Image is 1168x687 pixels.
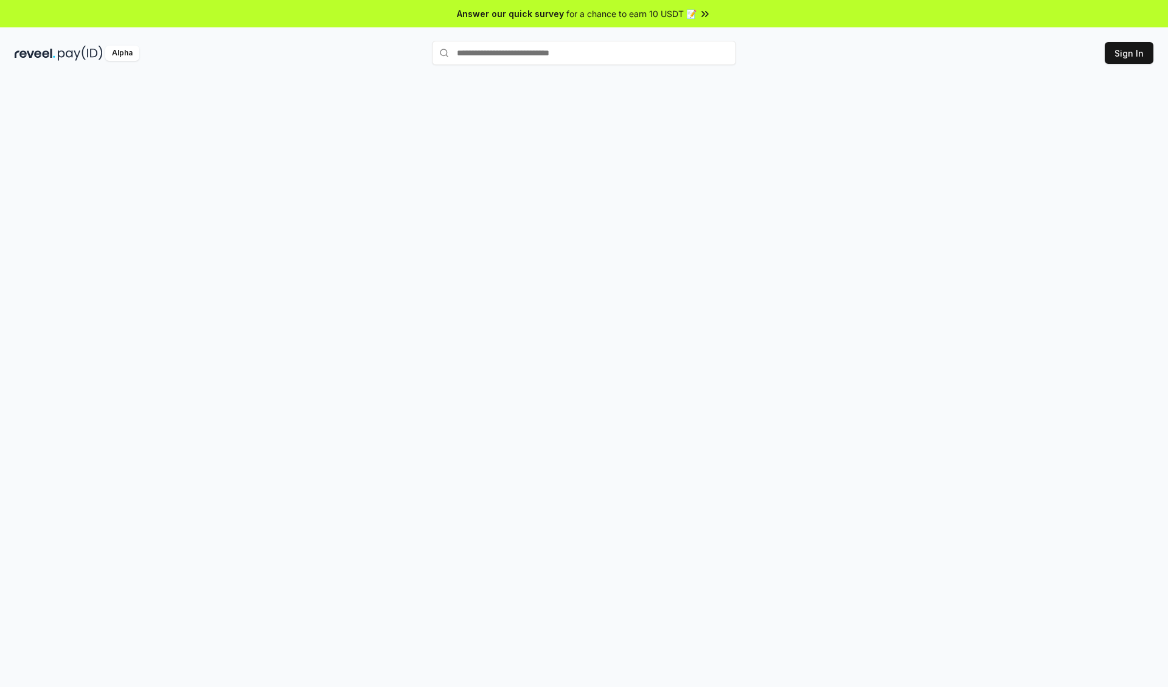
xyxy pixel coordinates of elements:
img: reveel_dark [15,46,55,61]
span: Answer our quick survey [457,7,564,20]
div: Alpha [105,46,139,61]
span: for a chance to earn 10 USDT 📝 [566,7,697,20]
img: pay_id [58,46,103,61]
button: Sign In [1105,42,1153,64]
